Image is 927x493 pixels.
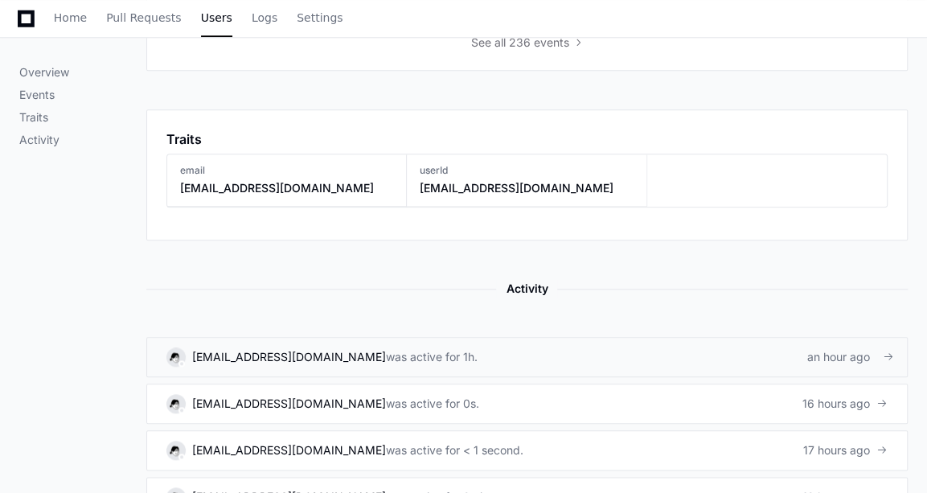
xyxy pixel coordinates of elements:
div: [EMAIL_ADDRESS][DOMAIN_NAME] [192,396,386,412]
h3: email [180,164,374,177]
div: was active for < 1 second. [386,442,523,458]
span: Pull Requests [106,13,181,23]
p: Traits [19,109,146,125]
div: 17 hours ago [803,442,888,458]
span: See [470,35,490,51]
div: was active for 1h. [386,349,478,365]
h1: Traits [166,129,202,149]
p: Events [19,87,146,103]
div: 16 hours ago [802,396,888,412]
span: Logs [252,13,277,23]
h3: [EMAIL_ADDRESS][DOMAIN_NAME] [420,180,613,196]
img: 14.svg [168,396,183,411]
p: Overview [19,64,146,80]
span: Settings [297,13,342,23]
img: 14.svg [168,349,183,364]
h3: userId [420,164,613,177]
h3: [EMAIL_ADDRESS][DOMAIN_NAME] [180,180,374,196]
app-pz-page-link-header: Traits [166,129,888,149]
a: [EMAIL_ADDRESS][DOMAIN_NAME]was active for 0s.16 hours ago [146,384,908,424]
div: an hour ago [807,349,888,365]
span: Users [201,13,232,23]
div: [EMAIL_ADDRESS][DOMAIN_NAME] [192,349,386,365]
a: [EMAIL_ADDRESS][DOMAIN_NAME]was active for < 1 second.17 hours ago [146,430,908,470]
span: Home [54,13,87,23]
img: 14.svg [168,442,183,458]
a: [EMAIL_ADDRESS][DOMAIN_NAME]was active for 1h.an hour ago [146,337,908,377]
span: Activity [496,279,557,298]
div: [EMAIL_ADDRESS][DOMAIN_NAME] [192,442,386,458]
span: all 236 events [494,35,568,51]
button: Seeall 236 events [470,35,583,51]
p: Activity [19,132,146,148]
div: was active for 0s. [386,396,479,412]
